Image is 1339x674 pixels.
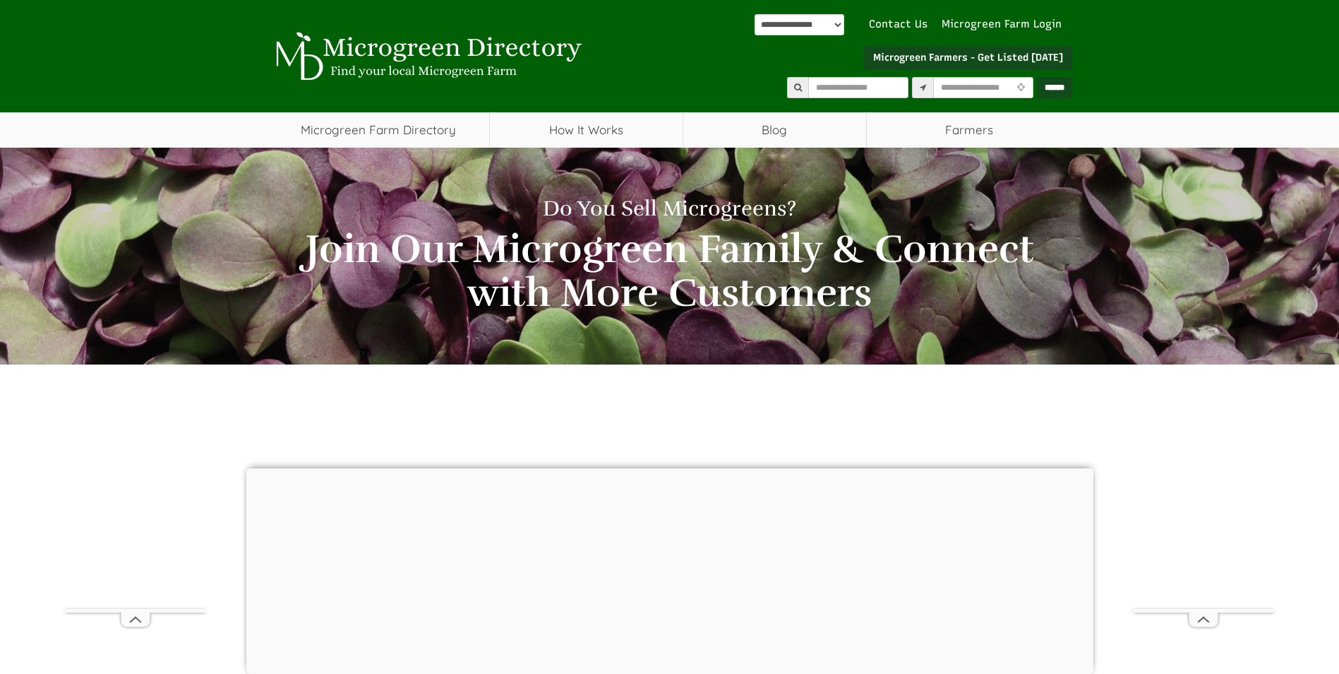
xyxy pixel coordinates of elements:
[942,17,1069,32] a: Microgreen Farm Login
[864,46,1072,70] a: Microgreen Farmers - Get Listed [DATE]
[862,17,935,32] a: Contact Us
[278,197,1062,220] h1: Do You Sell Microgreens?
[490,112,683,148] a: How It Works
[246,393,1093,591] iframe: Advertisement
[683,112,866,148] a: Blog
[867,112,1072,148] span: Farmers
[246,468,1093,670] iframe: Advertisement
[268,32,585,81] img: Microgreen Directory
[755,14,844,35] div: Powered by
[65,185,206,609] iframe: Advertisement
[1014,83,1028,93] i: Use Current Location
[1133,185,1274,609] iframe: Advertisement
[278,227,1062,314] h2: Join Our Microgreen Family & Connect with More Customers
[755,14,844,35] select: Language Translate Widget
[268,112,490,148] a: Microgreen Farm Directory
